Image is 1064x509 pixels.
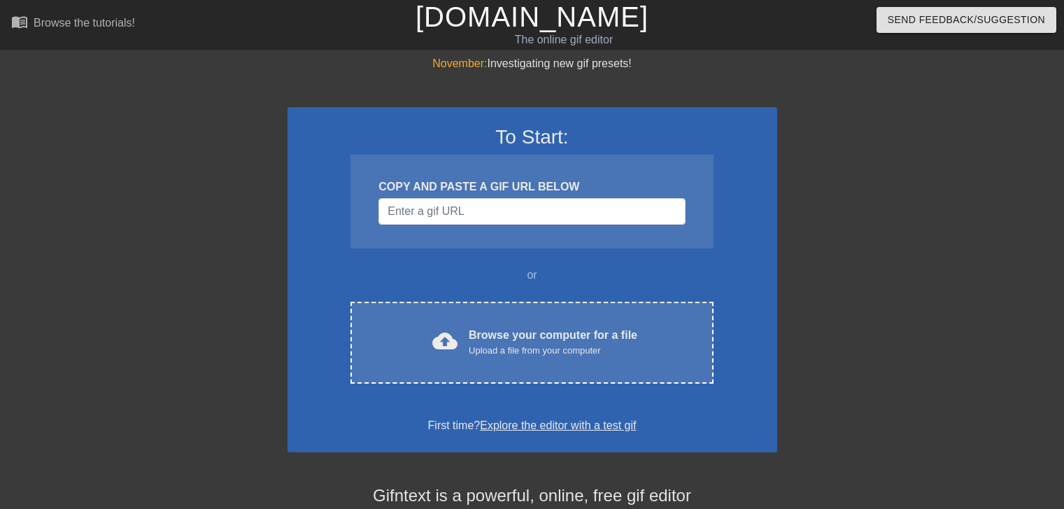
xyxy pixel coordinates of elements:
[324,267,741,284] div: or
[416,1,648,32] a: [DOMAIN_NAME]
[432,328,457,354] span: cloud_upload
[306,417,759,434] div: First time?
[378,179,685,195] div: COPY AND PASTE A GIF URL BELOW
[11,13,135,35] a: Browse the tutorials!
[888,11,1045,29] span: Send Feedback/Suggestion
[306,125,759,149] h3: To Start:
[432,57,487,69] span: November:
[288,486,777,506] h4: Gifntext is a powerful, online, free gif editor
[11,13,28,30] span: menu_book
[34,17,135,29] div: Browse the tutorials!
[469,344,637,358] div: Upload a file from your computer
[288,55,777,72] div: Investigating new gif presets!
[877,7,1056,33] button: Send Feedback/Suggestion
[480,419,636,431] a: Explore the editor with a test gif
[469,327,637,358] div: Browse your computer for a file
[378,198,685,225] input: Username
[362,32,766,48] div: The online gif editor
